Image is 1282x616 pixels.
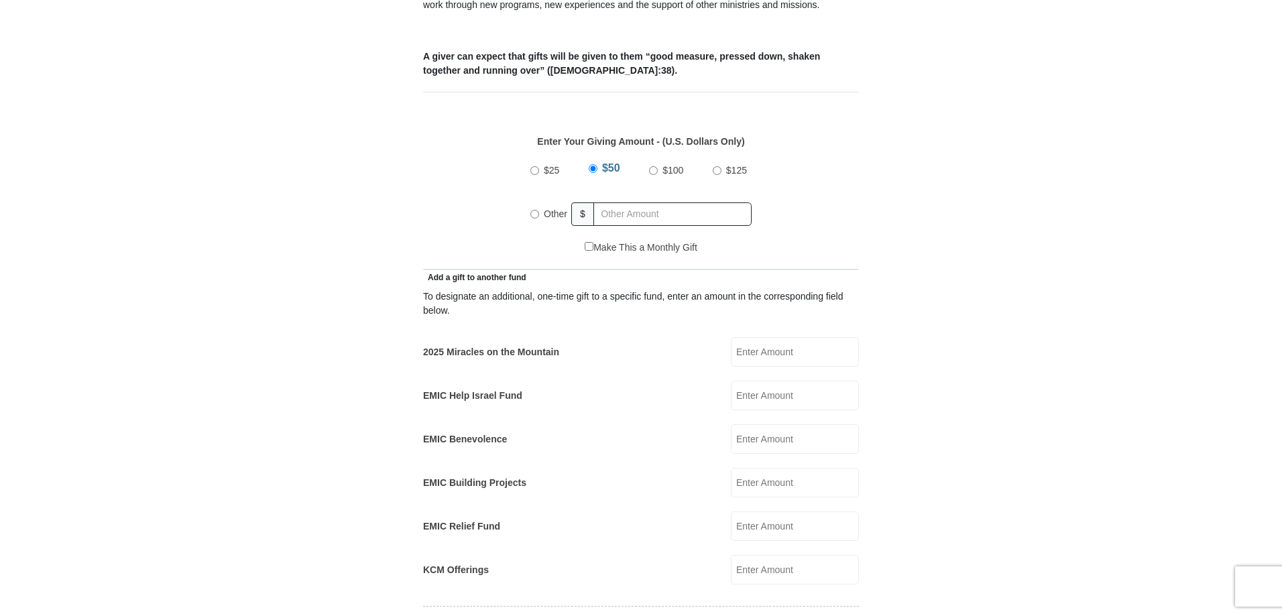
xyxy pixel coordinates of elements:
input: Other Amount [593,202,752,226]
div: To designate an additional, one-time gift to a specific fund, enter an amount in the correspondin... [423,290,859,318]
span: $125 [726,165,747,176]
label: EMIC Help Israel Fund [423,389,522,403]
span: $100 [662,165,683,176]
input: Enter Amount [731,511,859,541]
span: Other [544,208,567,219]
label: EMIC Building Projects [423,476,526,490]
label: Make This a Monthly Gift [585,241,697,255]
input: Enter Amount [731,555,859,584]
input: Enter Amount [731,381,859,410]
input: Enter Amount [731,468,859,497]
span: $ [571,202,594,226]
strong: Enter Your Giving Amount - (U.S. Dollars Only) [537,136,744,147]
span: $25 [544,165,559,176]
span: $50 [602,162,620,174]
span: Add a gift to another fund [423,273,526,282]
input: Enter Amount [731,337,859,367]
b: A giver can expect that gifts will be given to them “good measure, pressed down, shaken together ... [423,51,820,76]
input: Make This a Monthly Gift [585,242,593,251]
label: 2025 Miracles on the Mountain [423,345,559,359]
label: KCM Offerings [423,563,489,577]
label: EMIC Relief Fund [423,519,500,534]
input: Enter Amount [731,424,859,454]
label: EMIC Benevolence [423,432,507,446]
